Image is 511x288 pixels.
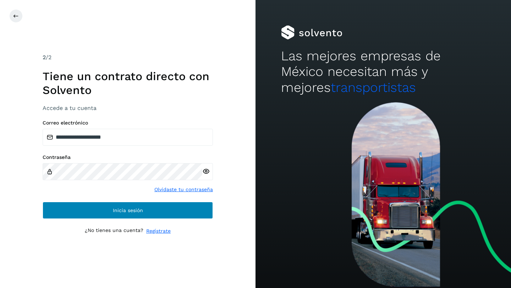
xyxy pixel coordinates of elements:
[331,80,416,95] span: transportistas
[43,53,213,62] div: /2
[43,105,213,111] h3: Accede a tu cuenta
[43,70,213,97] h1: Tiene un contrato directo con Solvento
[154,186,213,193] a: Olvidaste tu contraseña
[85,227,143,235] p: ¿No tienes una cuenta?
[113,208,143,213] span: Inicia sesión
[146,227,171,235] a: Regístrate
[281,48,485,95] h2: Las mejores empresas de México necesitan más y mejores
[43,154,213,160] label: Contraseña
[43,54,46,61] span: 2
[43,120,213,126] label: Correo electrónico
[43,202,213,219] button: Inicia sesión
